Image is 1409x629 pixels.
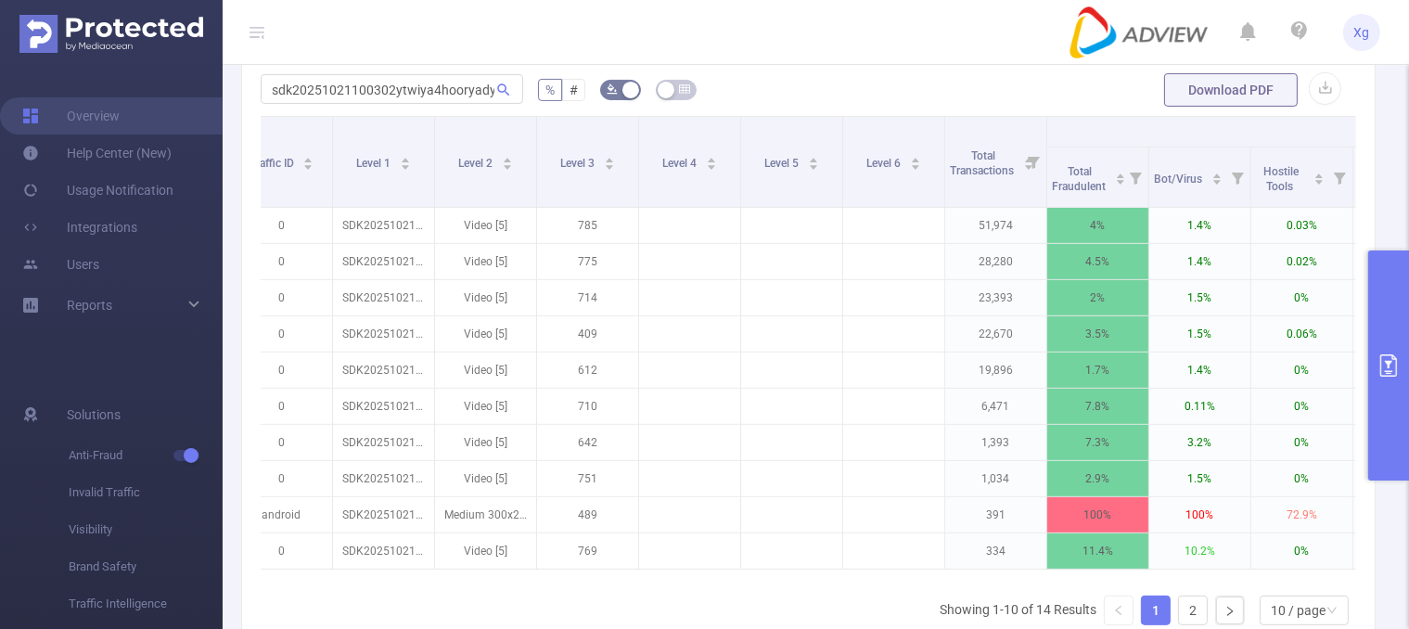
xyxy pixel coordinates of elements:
p: 489 [537,497,638,533]
p: 3.2% [1149,425,1250,460]
p: 1,393 [945,425,1046,460]
div: Sort [400,155,411,166]
a: Integrations [22,209,137,246]
a: 1 [1142,597,1170,624]
div: 10 / page [1271,597,1326,624]
span: Traffic ID [250,157,297,170]
i: icon: caret-up [808,155,818,160]
p: 0 [231,316,332,352]
span: Invalid Traffic [69,474,223,511]
p: 100% [1047,497,1148,533]
span: Level 5 [764,157,801,170]
i: icon: caret-down [400,162,410,168]
span: Level 4 [662,157,699,170]
p: 3.5% [1047,316,1148,352]
i: icon: caret-down [706,162,716,168]
i: icon: down [1326,605,1338,618]
p: 0.06% [1251,316,1352,352]
p: SDK20251021100302ytwiya4hooryady [333,353,434,388]
p: Video [5] [435,280,536,315]
i: icon: caret-down [1314,177,1325,183]
li: 1 [1141,596,1171,625]
p: Video [5] [435,353,536,388]
a: Overview [22,97,120,135]
i: icon: left [1113,605,1124,616]
p: 1.5% [1149,280,1250,315]
i: icon: caret-down [1211,177,1222,183]
p: 1,034 [945,461,1046,496]
i: icon: caret-down [808,162,818,168]
p: Video [5] [435,208,536,243]
p: 612 [537,353,638,388]
p: 710 [537,389,638,424]
p: 7.8% [1047,389,1148,424]
p: 0.11% [1149,389,1250,424]
p: 11.4% [1047,533,1148,569]
span: Xg [1354,14,1370,51]
p: SDK20251021100302ytwiya4hooryady [333,316,434,352]
i: icon: table [679,83,690,95]
span: Anti-Fraud [69,437,223,474]
p: 0 [231,533,332,569]
span: % [545,83,555,97]
p: 785 [537,208,638,243]
i: icon: caret-up [706,155,716,160]
a: Help Center (New) [22,135,172,172]
div: Sort [910,155,921,166]
a: 2 [1179,597,1207,624]
i: icon: caret-up [303,155,314,160]
p: 334 [945,533,1046,569]
p: 0 [231,389,332,424]
p: Video [5] [435,389,536,424]
p: 769 [537,533,638,569]
span: Level 1 [356,157,393,170]
p: 0% [1251,533,1352,569]
p: 22,670 [945,316,1046,352]
span: Reports [67,298,112,313]
i: Filter menu [1224,148,1250,207]
p: 0 [231,208,332,243]
p: 1.4% [1149,208,1250,243]
div: Sort [1211,171,1223,182]
span: Total Fraudulent [1052,165,1108,193]
p: SDK20251021100302ytwiya4hooryady [333,280,434,315]
p: SDK20251021100302ytwiya4hooryady [333,497,434,533]
i: icon: caret-up [604,155,614,160]
p: 10.2% [1149,533,1250,569]
p: Video [5] [435,244,536,279]
p: 0% [1251,353,1352,388]
p: 391 [945,497,1046,533]
i: icon: caret-down [502,162,512,168]
p: 1.4% [1149,353,1250,388]
button: Download PDF [1164,73,1298,107]
p: 2% [1047,280,1148,315]
div: Sort [302,155,314,166]
p: 2.9% [1047,461,1148,496]
p: SDK20251021100302ytwiya4hooryady [333,389,434,424]
i: icon: caret-down [1115,177,1125,183]
p: Medium 300x250 [11] [435,497,536,533]
span: Visibility [69,511,223,548]
p: 0% [1251,280,1352,315]
i: icon: right [1224,606,1236,617]
p: 1.5% [1149,316,1250,352]
div: Sort [502,155,513,166]
p: 100% [1149,497,1250,533]
i: icon: caret-up [502,155,512,160]
span: Solutions [67,396,121,433]
i: icon: caret-down [910,162,920,168]
p: 1.4% [1149,244,1250,279]
a: Usage Notification [22,172,173,209]
p: SDK20251021100302ytwiya4hooryady [333,208,434,243]
p: 0.03% [1251,208,1352,243]
p: 4% [1047,208,1148,243]
span: Brand Safety [69,548,223,585]
p: 72.9% [1251,497,1352,533]
p: 7.3% [1047,425,1148,460]
li: Next Page [1215,596,1245,625]
p: Video [5] [435,425,536,460]
p: 0% [1251,389,1352,424]
li: 2 [1178,596,1208,625]
i: icon: caret-up [1211,171,1222,176]
span: Level 3 [560,157,597,170]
